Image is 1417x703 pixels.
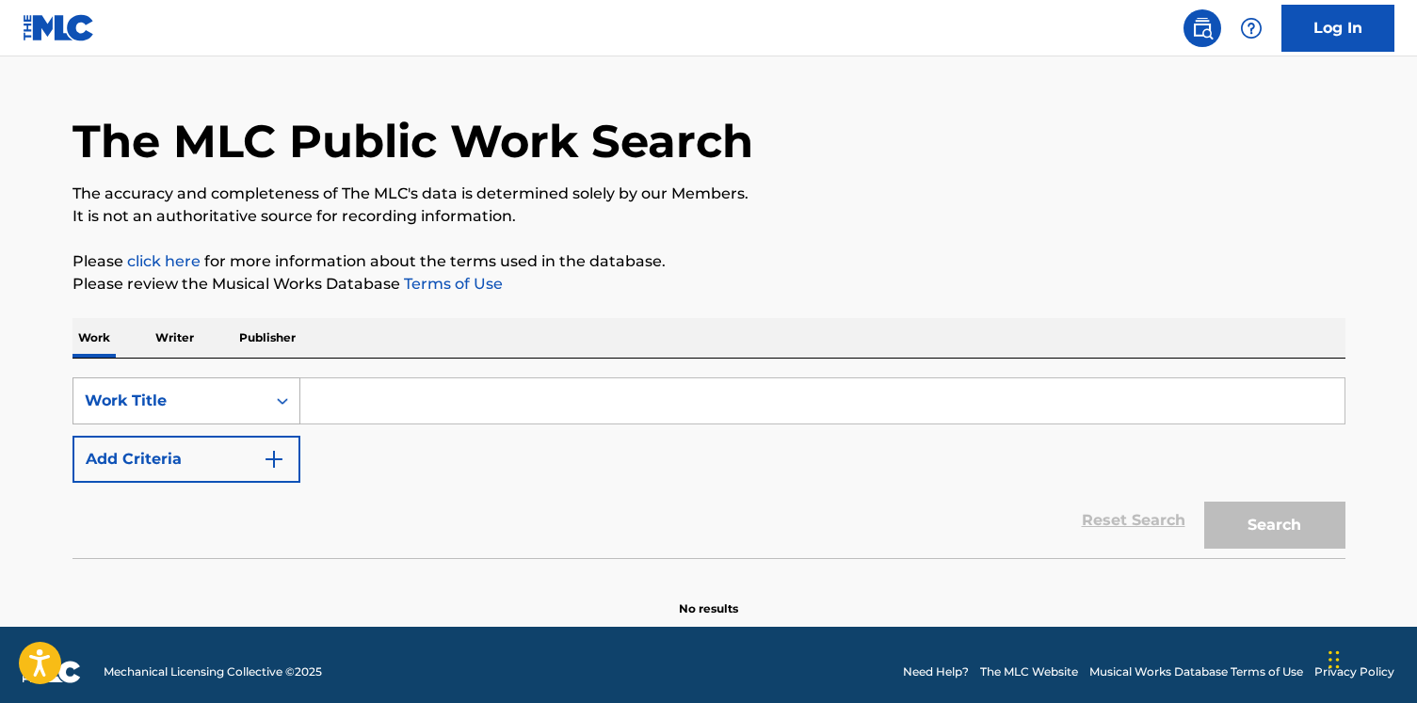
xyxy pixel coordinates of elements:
[1184,9,1221,47] a: Public Search
[72,318,116,358] p: Work
[72,436,300,483] button: Add Criteria
[72,205,1345,228] p: It is not an authoritative source for recording information.
[1281,5,1394,52] a: Log In
[1328,631,1340,688] div: Trascina
[980,663,1078,680] a: The MLC Website
[1314,663,1394,680] a: Privacy Policy
[23,14,95,41] img: MLC Logo
[263,448,285,471] img: 9d2ae6d4665cec9f34b9.svg
[233,318,301,358] p: Publisher
[1323,613,1417,703] iframe: Chat Widget
[72,250,1345,273] p: Please for more information about the terms used in the database.
[85,390,254,412] div: Work Title
[903,663,969,680] a: Need Help?
[1232,9,1270,47] div: Help
[72,113,753,169] h1: The MLC Public Work Search
[72,273,1345,296] p: Please review the Musical Works Database
[1191,17,1214,40] img: search
[127,252,201,270] a: click here
[1323,613,1417,703] div: Widget chat
[679,578,738,617] p: No results
[1089,663,1303,680] a: Musical Works Database Terms of Use
[400,275,503,293] a: Terms of Use
[1240,17,1263,40] img: help
[72,183,1345,205] p: The accuracy and completeness of The MLC's data is determined solely by our Members.
[150,318,200,358] p: Writer
[104,663,322,680] span: Mechanical Licensing Collective © 2025
[72,377,1345,558] form: Search Form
